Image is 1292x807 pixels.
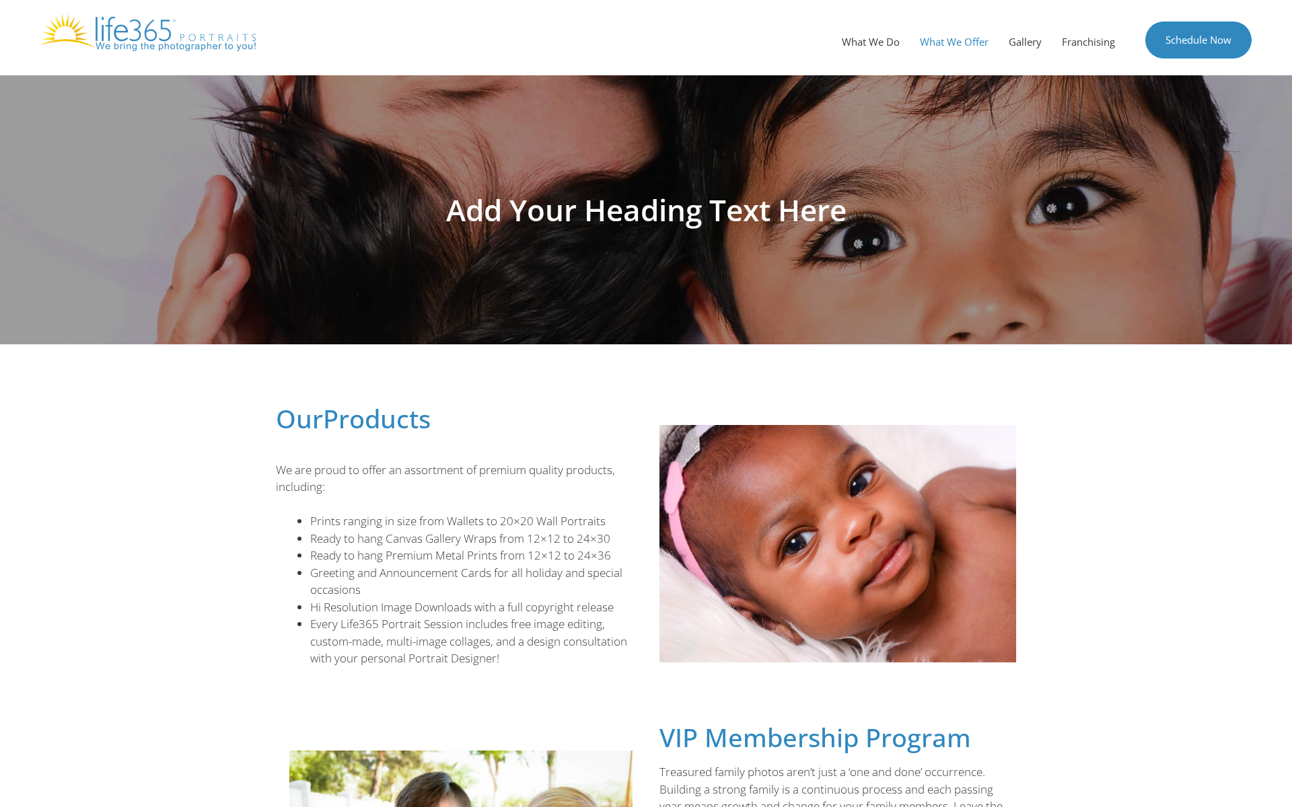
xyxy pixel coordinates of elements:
a: Schedule Now [1145,22,1252,59]
li: Ready to hang Canvas Gallery Wraps from 12×12 to 24×30 [310,530,633,547]
li: Prints ranging in size from Wallets to 20×20 Wall Portraits [310,512,633,530]
a: What We Offer [910,22,999,62]
li: Greeting and Announcement Cards for all holiday and special occasions [310,564,633,599]
span: Products [323,401,431,436]
li: Ready to hang Premium Metal Prints from 12×12 to 24×36 [310,547,633,564]
span: Our [276,401,323,436]
a: Franchising [1052,22,1125,62]
a: Gallery [999,22,1052,62]
h2: VIP Membership Program [659,724,1003,750]
p: We are proud to offer an assortment of premium quality products, including: [276,461,633,496]
li: Hi Resolution Image Downloads with a full copyright release [310,599,633,616]
li: Every Life365 Portrait Session includes free image editing, custom-made, multi-image collages, an... [310,615,633,667]
a: What We Do [832,22,910,62]
img: Life365 [40,13,256,51]
h1: Add Your Heading Text Here [269,195,1023,225]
